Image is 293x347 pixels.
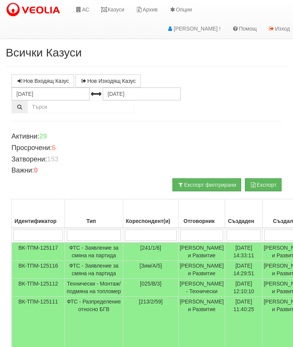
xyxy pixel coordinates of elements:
a: Нов Входящ Казус [11,74,74,87]
b: 153 [47,155,58,163]
td: [PERSON_NAME] и Развитие [179,242,225,261]
span: [241/1/6] [140,245,161,251]
h2: Всички Казуси [6,46,287,59]
span: [Зим/А/5] [140,263,162,269]
td: ВК-ТПМ-125117 [12,242,65,261]
th: Тип: No sort applied, activate to apply an ascending sort [65,199,123,228]
td: [PERSON_NAME] и Развитие [179,261,225,279]
span: [025/В/3] [140,281,161,287]
th: Създаден: No sort applied, activate to apply an ascending sort [225,199,262,228]
td: Технически - Монтаж/подмяна на топломер [65,279,123,297]
h4: Важни: [11,167,282,174]
span: [213/2/59] [139,299,163,305]
th: Кореспондент(и): No sort applied, activate to apply an ascending sort [123,199,178,228]
a: Нов Изходящ Казус [76,74,141,87]
td: [DATE] 14:33:11 [225,242,262,261]
a: [PERSON_NAME] ! [161,19,226,38]
button: Експорт филтрирани [172,178,241,191]
div: Кореспондент(и) [124,216,177,226]
td: ФТС - Заявление за смяна на партида [65,261,123,279]
td: ВК-ТПМ-125112 [12,279,65,297]
td: [DATE] 14:29:51 [225,261,262,279]
td: [PERSON_NAME] - Технически [179,279,225,297]
img: VeoliaLogo.png [6,2,64,18]
div: Идентификатор [13,216,63,226]
b: 0 [34,166,38,174]
b: 29 [39,132,47,140]
b: 6 [52,144,56,152]
th: Идентификатор: No sort applied, activate to apply an ascending sort [12,199,65,228]
h4: Активни: [11,133,282,140]
h4: Затворени: [11,156,282,163]
h4: Просрочени: [11,144,282,152]
button: Експорт [245,178,282,191]
td: ФТС - Заявление за смяна на партида [65,242,123,261]
td: [DATE] 12:10:10 [225,279,262,297]
a: Помощ [226,19,262,38]
input: Търсене по Идентификатор, Бл/Вх/Ап, Тип, Описание, Моб. Номер, Имейл, Файл, Коментар, [27,100,134,113]
td: ВК-ТПМ-125116 [12,261,65,279]
th: Отговорник: No sort applied, activate to apply an ascending sort [179,199,225,228]
div: Тип [66,216,122,226]
div: Отговорник [180,216,224,226]
div: Създаден [226,216,261,226]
